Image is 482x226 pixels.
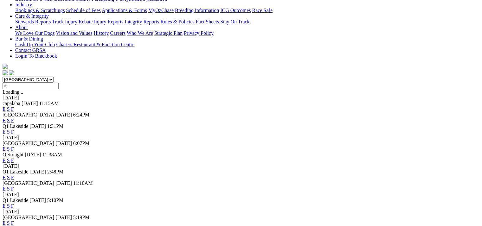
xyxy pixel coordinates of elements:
a: Fact Sheets [196,19,219,24]
a: Integrity Reports [125,19,159,24]
a: E [3,146,6,152]
a: E [3,118,6,123]
span: [GEOGRAPHIC_DATA] [3,180,54,186]
a: F [11,146,14,152]
span: [DATE] [29,198,46,203]
a: Contact GRSA [15,47,46,53]
a: We Love Our Dogs [15,30,55,36]
a: F [11,118,14,123]
a: E [3,175,6,180]
span: 6:07PM [73,141,90,146]
a: F [11,158,14,163]
div: Bar & Dining [15,42,479,47]
a: F [11,129,14,135]
span: [DATE] [55,112,72,117]
a: S [7,129,10,135]
a: ICG Outcomes [220,8,251,13]
div: [DATE] [3,135,479,141]
a: S [7,220,10,226]
span: [GEOGRAPHIC_DATA] [3,215,54,220]
img: twitter.svg [9,70,14,75]
a: S [7,158,10,163]
span: 5:10PM [47,198,64,203]
span: Q Straight [3,152,23,157]
a: Race Safe [252,8,272,13]
span: Loading... [3,89,23,95]
a: Bookings & Scratchings [15,8,65,13]
a: E [3,106,6,112]
a: Industry [15,2,32,7]
a: Track Injury Rebate [52,19,93,24]
span: [DATE] [55,180,72,186]
a: E [3,129,6,135]
a: S [7,118,10,123]
div: About [15,30,479,36]
input: Select date [3,83,59,89]
a: S [7,146,10,152]
span: 2:48PM [47,169,64,174]
span: Q1 Lakeside [3,169,28,174]
a: Privacy Policy [184,30,214,36]
span: [DATE] [55,215,72,220]
span: 11:10AM [73,180,93,186]
div: [DATE] [3,163,479,169]
a: Who We Are [127,30,153,36]
a: Chasers Restaurant & Function Centre [56,42,134,47]
span: [DATE] [22,101,38,106]
a: Login To Blackbook [15,53,57,59]
a: Careers [110,30,125,36]
a: S [7,175,10,180]
a: F [11,203,14,209]
a: E [3,220,6,226]
span: 11:38AM [42,152,62,157]
a: Vision and Values [56,30,92,36]
a: S [7,203,10,209]
span: Q1 Lakeside [3,198,28,203]
a: F [11,106,14,112]
a: Rules & Policies [160,19,195,24]
div: Industry [15,8,479,13]
a: F [11,220,14,226]
a: S [7,186,10,191]
span: [DATE] [55,141,72,146]
a: Applications & Forms [102,8,147,13]
a: Injury Reports [94,19,123,24]
a: Care & Integrity [15,13,49,19]
a: F [11,186,14,191]
a: E [3,203,6,209]
a: F [11,175,14,180]
a: Bar & Dining [15,36,43,41]
a: S [7,106,10,112]
span: [DATE] [29,123,46,129]
a: MyOzChase [148,8,174,13]
div: [DATE] [3,209,479,215]
a: E [3,186,6,191]
span: capalaba [3,101,20,106]
a: Stay On Track [220,19,249,24]
div: [DATE] [3,95,479,101]
span: [DATE] [29,169,46,174]
a: Schedule of Fees [66,8,100,13]
div: [DATE] [3,192,479,198]
img: facebook.svg [3,70,8,75]
span: 6:24PM [73,112,90,117]
a: Stewards Reports [15,19,51,24]
div: Care & Integrity [15,19,479,25]
a: E [3,158,6,163]
span: Q1 Lakeside [3,123,28,129]
span: [GEOGRAPHIC_DATA] [3,112,54,117]
a: Cash Up Your Club [15,42,55,47]
span: [DATE] [25,152,41,157]
span: 11:15AM [39,101,59,106]
span: 5:19PM [73,215,90,220]
a: Strategic Plan [154,30,183,36]
span: [GEOGRAPHIC_DATA] [3,141,54,146]
img: logo-grsa-white.png [3,64,8,69]
span: 1:31PM [47,123,64,129]
a: About [15,25,28,30]
a: Breeding Information [175,8,219,13]
a: History [93,30,109,36]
